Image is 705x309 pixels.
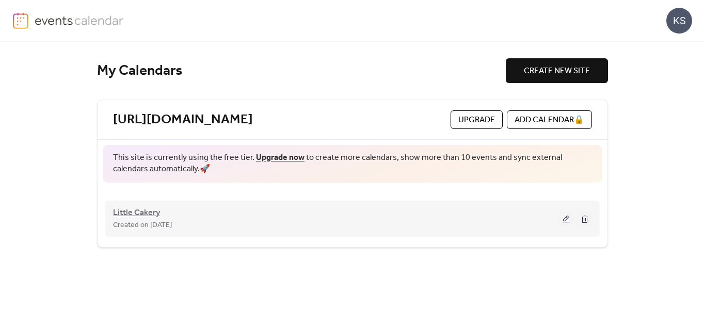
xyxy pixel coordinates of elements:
button: Upgrade [451,110,503,129]
a: Little Cakery [113,210,160,216]
div: My Calendars [97,62,506,80]
span: Created on [DATE] [113,219,172,232]
a: Upgrade now [256,150,305,166]
span: Little Cakery [113,207,160,219]
img: logo [13,12,28,29]
span: Upgrade [458,114,495,126]
a: [URL][DOMAIN_NAME] [113,111,253,128]
div: KS [666,8,692,34]
span: CREATE NEW SITE [524,65,590,77]
img: logo-type [35,12,124,28]
span: This site is currently using the free tier. to create more calendars, show more than 10 events an... [113,152,592,175]
button: CREATE NEW SITE [506,58,608,83]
